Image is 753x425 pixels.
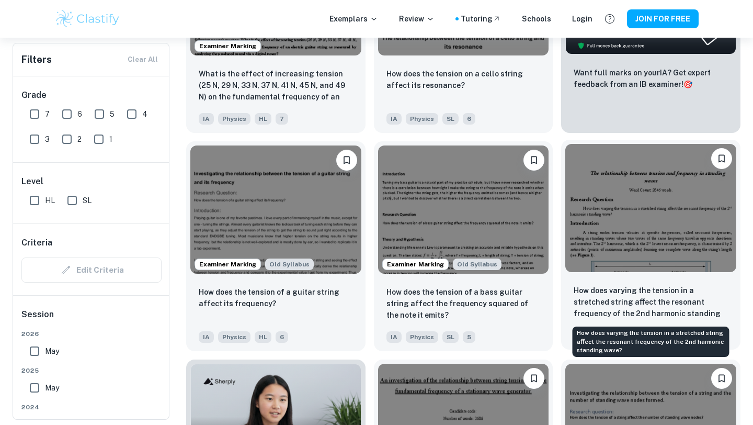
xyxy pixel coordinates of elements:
span: HL [255,331,271,343]
span: 5 [110,108,115,120]
p: What is the effect of increasing tension (25 N, 29 N, 33 N, 37 N, 41 N, 45 N, and 49 N) on the fu... [199,68,353,104]
button: JOIN FOR FREE [627,9,699,28]
button: Help and Feedback [601,10,619,28]
span: 4 [142,108,147,120]
img: Physics IA example thumbnail: How does the tension of a bass guitar st [378,146,549,274]
div: Criteria filters are unavailable when searching by topic [21,258,162,283]
span: Old Syllabus [265,259,314,270]
span: 6 [276,331,288,343]
span: 6 [463,113,475,125]
img: Clastify logo [54,8,121,29]
span: 5 [463,331,475,343]
p: How does varying the tension in a stretched string aﬀect the resonant frequency of the 2nd harmon... [574,285,728,320]
span: SL [442,331,459,343]
a: Tutoring [461,13,501,25]
span: SL [442,113,459,125]
span: HL [45,195,55,206]
h6: Session [21,308,162,329]
p: How does the tension of a guitar string affect its frequency? [199,286,353,309]
span: IA [386,113,402,125]
p: How does the tension on a cello string affect its resonance? [386,68,541,91]
p: How does the tension of a bass guitar string affect the frequency squared of the note it emits? [386,286,541,321]
h6: Filters [21,52,52,67]
p: Want full marks on your IA ? Get expert feedback from an IB examiner! [574,67,728,90]
img: Physics IA example thumbnail: How does the tension of a guitar string [190,146,361,274]
span: 1 [109,133,112,145]
span: 2 [77,133,82,145]
span: 7 [276,113,288,125]
span: Physics [218,331,250,343]
span: 2026 [21,329,162,339]
span: Examiner Marking [195,260,260,269]
span: IA [199,331,214,343]
a: Login [572,13,592,25]
a: Examiner MarkingStarting from the May 2025 session, the Physics IA requirements have changed. It'... [186,141,366,351]
span: Physics [406,113,438,125]
button: Please log in to bookmark exemplars [523,368,544,389]
span: HL [255,113,271,125]
span: May [45,345,59,357]
p: Exemplars [329,13,378,25]
button: Please log in to bookmark exemplars [336,150,357,171]
a: Examiner MarkingStarting from the May 2025 session, the Physics IA requirements have changed. It'... [374,141,553,351]
button: Please log in to bookmark exemplars [711,368,732,389]
button: Please log in to bookmark exemplars [711,148,732,169]
span: 3 [45,133,50,145]
img: Physics IA example thumbnail: How does varying the tension in a stretc [565,144,736,272]
p: Review [399,13,435,25]
span: SL [83,195,92,206]
h6: Grade [21,89,162,102]
div: Starting from the May 2025 session, the Physics IA requirements have changed. It's OK to refer to... [453,259,501,270]
a: Please log in to bookmark exemplarsHow does varying the tension in a stretched string aﬀect the r... [561,141,740,351]
div: How does varying the tension in a stretched string aﬀect the resonant frequency of the 2nd harmon... [573,327,729,357]
span: Examiner Marking [383,260,448,269]
span: Physics [406,331,438,343]
button: Please log in to bookmark exemplars [523,150,544,171]
h6: Criteria [21,237,52,249]
span: IA [199,113,214,125]
span: 2024 [21,402,162,412]
div: Starting from the May 2025 session, the Physics IA requirements have changed. It's OK to refer to... [265,259,314,270]
span: May [45,382,59,394]
h6: Level [21,175,162,188]
span: 6 [77,108,82,120]
span: Physics [218,113,250,125]
span: 2025 [21,366,162,375]
span: IA [386,331,402,343]
span: 7 [45,108,50,120]
a: Schools [522,13,551,25]
span: 🎯 [683,80,692,88]
span: Examiner Marking [195,41,260,51]
span: Old Syllabus [453,259,501,270]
